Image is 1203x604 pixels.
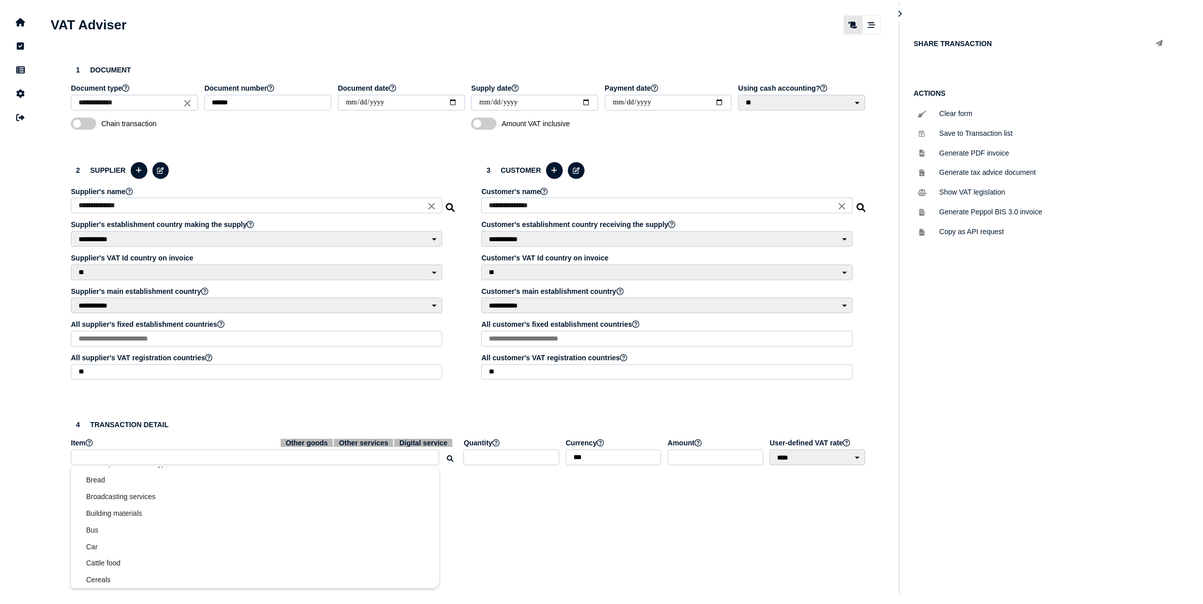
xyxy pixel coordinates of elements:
[79,574,431,585] a: Cereals
[79,508,431,519] a: Building materials
[79,491,431,502] a: Broadcasting services
[79,524,431,536] a: Bus
[79,474,431,485] a: Bread
[79,541,431,552] a: Car
[79,557,431,569] a: Cattle food
[61,407,877,482] section: Define the item, and answer additional questions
